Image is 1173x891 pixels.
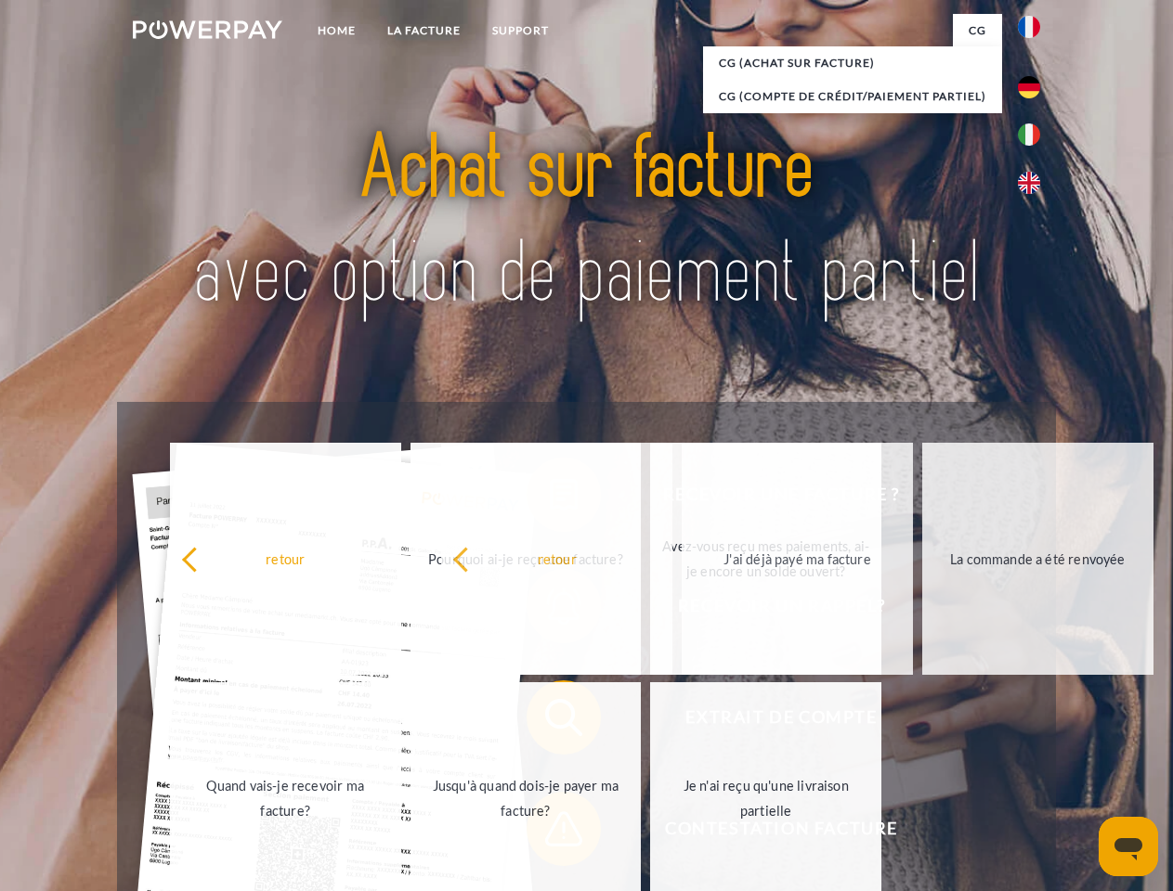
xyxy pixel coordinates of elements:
a: LA FACTURE [371,14,476,47]
iframe: Bouton de lancement de la fenêtre de messagerie [1099,817,1158,876]
div: retour [452,546,661,571]
img: logo-powerpay-white.svg [133,20,282,39]
div: Je n'ai reçu qu'une livraison partielle [661,773,870,823]
a: CG (Compte de crédit/paiement partiel) [703,80,1002,113]
a: CG (achat sur facture) [703,46,1002,80]
img: it [1018,123,1040,146]
a: Support [476,14,565,47]
div: J'ai déjà payé ma facture [693,546,902,571]
div: La commande a été renvoyée [933,546,1142,571]
div: retour [181,546,390,571]
img: de [1018,76,1040,98]
div: Quand vais-je recevoir ma facture? [181,773,390,823]
img: en [1018,172,1040,194]
a: Home [302,14,371,47]
div: Jusqu'à quand dois-je payer ma facture? [422,773,631,823]
img: title-powerpay_fr.svg [177,89,996,355]
a: CG [953,14,1002,47]
img: fr [1018,16,1040,38]
div: Pourquoi ai-je reçu une facture? [422,546,631,571]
